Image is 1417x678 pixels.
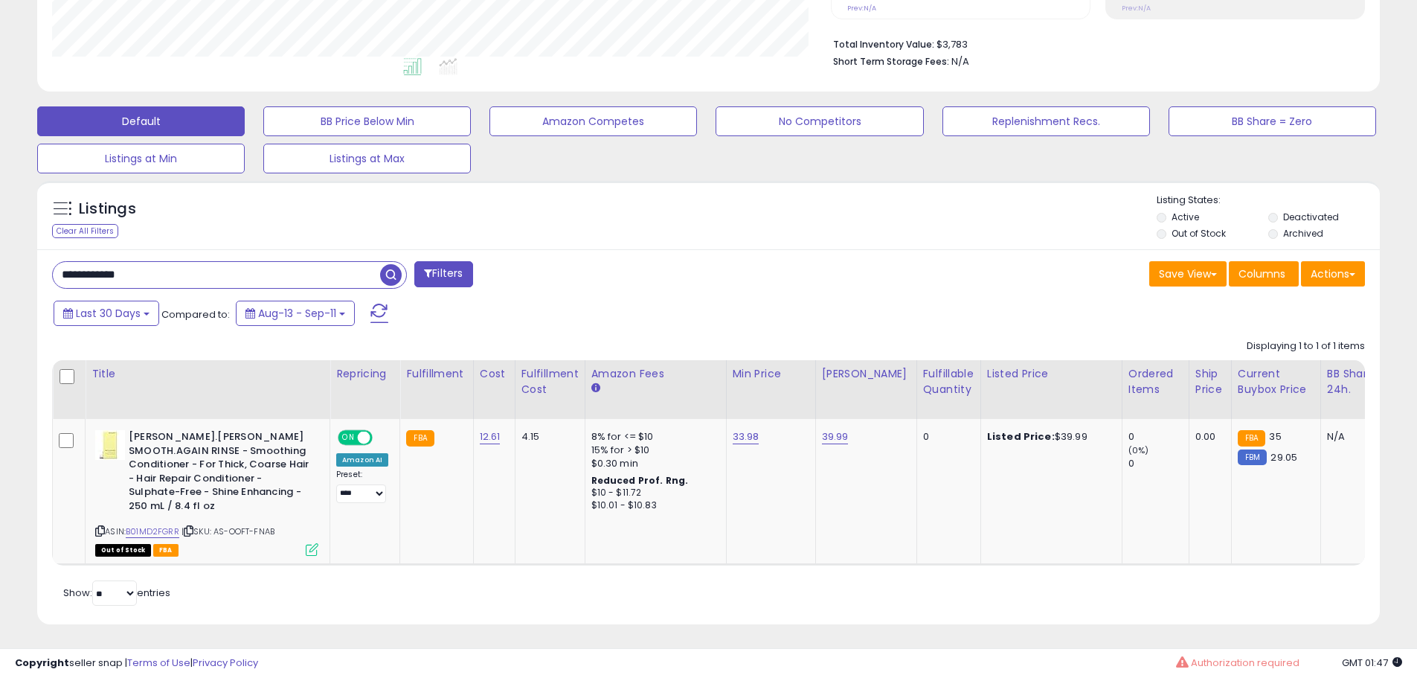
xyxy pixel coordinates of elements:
[1247,339,1365,354] div: Displaying 1 to 1 of 1 items
[1149,261,1227,287] button: Save View
[591,457,715,470] div: $0.30 min
[1327,366,1381,397] div: BB Share 24h.
[336,470,388,503] div: Preset:
[37,144,245,173] button: Listings at Min
[833,34,1354,52] li: $3,783
[236,301,355,326] button: Aug-13 - Sep-11
[591,499,715,512] div: $10.01 - $10.83
[1172,211,1199,223] label: Active
[1128,430,1189,444] div: 0
[1169,106,1376,136] button: BB Share = Zero
[923,430,969,444] div: 0
[1128,366,1183,397] div: Ordered Items
[987,366,1116,382] div: Listed Price
[1195,366,1225,397] div: Ship Price
[91,366,324,382] div: Title
[406,366,466,382] div: Fulfillment
[521,366,579,397] div: Fulfillment Cost
[1283,227,1323,240] label: Archived
[181,525,274,537] span: | SKU: AS-OOFT-FNAB
[1342,656,1402,670] span: 2025-10-12 01:47 GMT
[480,366,509,382] div: Cost
[951,54,969,68] span: N/A
[1238,430,1265,447] small: FBA
[591,430,715,444] div: 8% for <= $10
[822,366,910,382] div: [PERSON_NAME]
[1283,211,1339,223] label: Deactivated
[129,430,309,517] b: [PERSON_NAME].[PERSON_NAME] SMOOTH.AGAIN RINSE - Smoothing Conditioner - For Thick, Coarse Hair -...
[1229,261,1299,287] button: Columns
[1128,457,1189,470] div: 0
[591,474,689,487] b: Reduced Prof. Rng.
[1270,450,1297,464] span: 29.05
[76,306,141,321] span: Last 30 Days
[733,429,759,444] a: 33.98
[942,106,1150,136] button: Replenishment Recs.
[591,487,715,499] div: $10 - $11.72
[414,261,472,287] button: Filters
[1269,429,1281,444] span: 35
[153,544,179,557] span: FBA
[521,430,573,444] div: 4.15
[126,525,179,538] a: B01MD2FGRR
[95,544,151,557] span: All listings that are currently out of stock and unavailable for purchase on Amazon
[258,306,336,321] span: Aug-13 - Sep-11
[847,4,876,13] small: Prev: N/A
[63,586,170,600] span: Show: entries
[336,366,393,382] div: Repricing
[79,199,136,220] h5: Listings
[833,38,934,51] b: Total Inventory Value:
[1122,4,1151,13] small: Prev: N/A
[1327,430,1376,444] div: N/A
[1238,366,1314,397] div: Current Buybox Price
[480,429,501,444] a: 12.61
[591,366,720,382] div: Amazon Fees
[1301,261,1365,287] button: Actions
[833,55,949,68] b: Short Term Storage Fees:
[193,656,258,670] a: Privacy Policy
[923,366,974,397] div: Fulfillable Quantity
[987,429,1055,444] b: Listed Price:
[15,656,69,670] strong: Copyright
[127,656,190,670] a: Terms of Use
[1172,227,1226,240] label: Out of Stock
[52,224,118,238] div: Clear All Filters
[489,106,697,136] button: Amazon Competes
[37,106,245,136] button: Default
[1195,430,1220,444] div: 0.00
[1238,450,1267,465] small: FBM
[591,382,600,395] small: Amazon Fees.
[263,144,471,173] button: Listings at Max
[1238,266,1285,281] span: Columns
[822,429,849,444] a: 39.99
[1128,444,1149,456] small: (0%)
[733,366,809,382] div: Min Price
[54,301,159,326] button: Last 30 Days
[15,656,258,671] div: seller snap | |
[370,432,394,444] span: OFF
[1157,194,1380,208] p: Listing States:
[591,444,715,457] div: 15% for > $10
[339,432,358,444] span: ON
[406,430,434,447] small: FBA
[263,106,471,136] button: BB Price Below Min
[716,106,923,136] button: No Competitors
[161,307,230,322] span: Compared to:
[987,430,1111,444] div: $39.99
[336,453,388,467] div: Amazon AI
[95,430,125,460] img: 31Ztlbg6v6L._SL40_.jpg
[95,430,318,554] div: ASIN:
